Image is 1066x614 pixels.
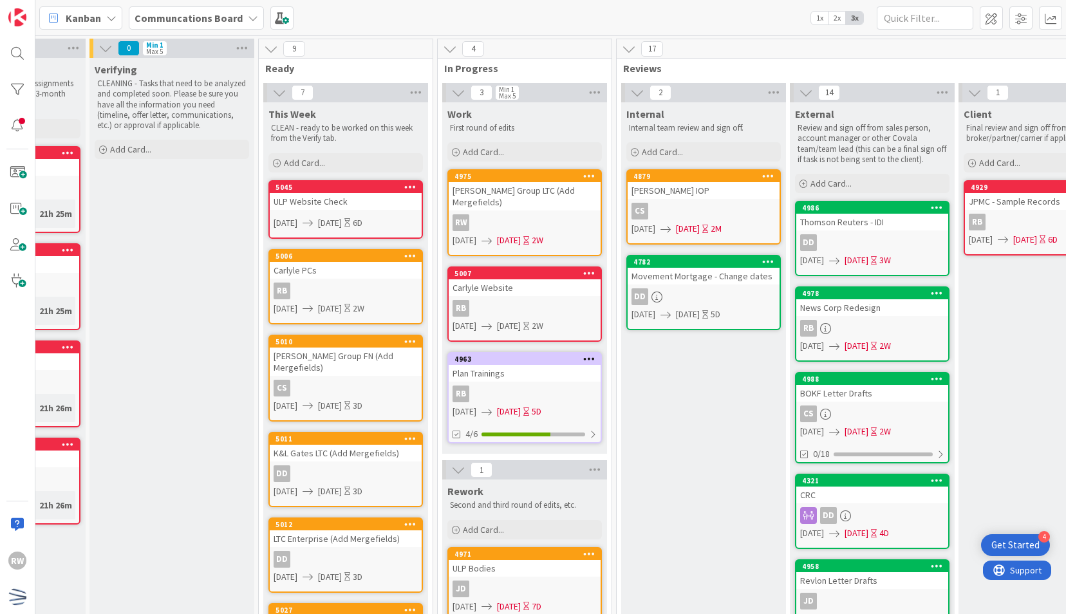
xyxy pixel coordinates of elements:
span: 9 [283,41,305,57]
div: RB [796,320,948,337]
div: 4971ULP Bodies [449,548,601,577]
div: 4782 [628,256,780,268]
div: News Corp Redesign [796,299,948,316]
div: 4971 [454,550,601,559]
a: 5006Carlyle PCsRB[DATE][DATE]2W [268,249,423,324]
div: Revlon Letter Drafts [796,572,948,589]
span: 2 [650,85,671,100]
span: Client [964,107,992,120]
a: 4975[PERSON_NAME] Group LTC (Add Mergefields)RW[DATE][DATE]2W [447,169,602,256]
div: 4D [879,526,889,540]
div: 5007 [449,268,601,279]
div: [PERSON_NAME] Group LTC (Add Mergefields) [449,182,601,210]
a: 5012LTC Enterprise (Add Mergefields)DD[DATE][DATE]3D [268,517,423,593]
span: [DATE] [318,570,342,584]
div: K&L Gates LTC (Add Mergefields) [270,445,422,461]
div: 4321CRC [796,475,948,503]
input: Quick Filter... [877,6,973,30]
div: RB [274,283,290,299]
p: Second and third round of edits, etc. [450,500,599,510]
div: 4963 [449,353,601,365]
span: [DATE] [274,302,297,315]
div: 3D [353,485,362,498]
div: 21h 25m [36,304,75,318]
div: JD [796,593,948,609]
span: Verifying [95,63,137,76]
div: 5006 [270,250,422,262]
div: 4321 [802,476,948,485]
div: DD [631,288,648,305]
div: 5006 [276,252,422,261]
div: 4988BOKF Letter Drafts [796,373,948,402]
a: 5045ULP Website Check[DATE][DATE]6D [268,180,423,239]
div: 6D [1048,233,1058,247]
div: 4975 [449,171,601,182]
span: 1x [811,12,828,24]
div: 5011K&L Gates LTC (Add Mergefields) [270,433,422,461]
div: 5045ULP Website Check [270,181,422,210]
a: 4978News Corp RedesignRB[DATE][DATE]2W [795,286,949,362]
div: RB [453,386,469,402]
span: [DATE] [274,216,297,230]
div: Thomson Reuters - IDI [796,214,948,230]
div: Carlyle PCs [270,262,422,279]
a: 4988BOKF Letter DraftsCS[DATE][DATE]2W0/18 [795,372,949,463]
span: [DATE] [274,399,297,413]
div: 4975 [454,172,601,181]
div: 4986 [802,203,948,212]
div: Carlyle Website [449,279,601,296]
div: 5D [711,308,720,321]
div: 5D [532,405,541,418]
div: DD [270,465,422,482]
p: CLEAN - ready to be worked on this week from the Verify tab. [271,123,420,144]
div: DD [628,288,780,305]
div: 4975[PERSON_NAME] Group LTC (Add Mergefields) [449,171,601,210]
div: 5006Carlyle PCs [270,250,422,279]
div: 21h 26m [36,498,75,512]
p: Internal team review and sign off. [629,123,778,133]
div: RW [8,552,26,570]
span: 7 [292,85,313,100]
div: RB [270,283,422,299]
div: ULP Website Check [270,193,422,210]
div: JD [800,593,817,609]
span: [DATE] [453,319,476,333]
div: [PERSON_NAME] IOP [628,182,780,199]
div: 4978News Corp Redesign [796,288,948,316]
div: DD [274,551,290,568]
span: [DATE] [453,600,476,613]
span: [DATE] [800,425,824,438]
div: LTC Enterprise (Add Mergefields) [270,530,422,547]
span: 3 [471,85,492,100]
div: 5007 [454,269,601,278]
span: [DATE] [800,254,824,267]
div: 3W [879,254,891,267]
div: DD [274,465,290,482]
span: This Week [268,107,316,120]
div: 2W [879,339,891,353]
div: 4986Thomson Reuters - IDI [796,202,948,230]
span: 1 [987,85,1009,100]
div: 21h 26m [36,401,75,415]
span: [DATE] [497,405,521,418]
div: Open Get Started checklist, remaining modules: 4 [981,534,1050,556]
div: Plan Trainings [449,365,601,382]
span: 17 [641,41,663,57]
div: 5012 [270,519,422,530]
div: 5045 [276,183,422,192]
div: Min 1 [146,42,164,48]
div: RB [800,320,817,337]
div: Max 5 [499,93,516,99]
span: In Progress [444,62,595,75]
p: CLEANING - Tasks that need to be analyzed and completed soon. Please be sure you have all the inf... [97,79,247,131]
div: 5012 [276,520,422,529]
div: Get Started [991,539,1040,552]
div: CRC [796,487,948,503]
div: DD [820,507,837,524]
div: CS [628,203,780,219]
div: 4978 [796,288,948,299]
span: 3x [846,12,863,24]
div: CS [800,405,817,422]
div: 4963 [454,355,601,364]
span: [DATE] [318,216,342,230]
